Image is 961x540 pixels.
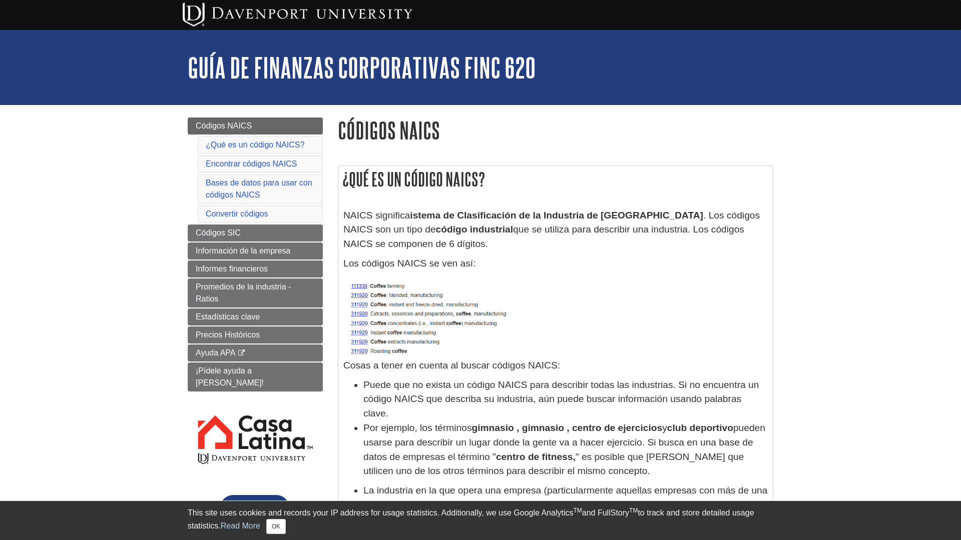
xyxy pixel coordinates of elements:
[363,421,768,478] li: Por ejemplo, los términos y pueden usarse para describir un lugar donde la gente va a hacer ejerc...
[221,521,260,530] a: Read More
[206,159,297,168] a: Encontrar códigos NAICS
[196,330,260,339] span: Precios Históricos
[196,312,260,321] span: Estadísticas clave
[667,422,733,433] strong: club deportivo
[206,140,304,149] a: ¿Qué es un código NAICS?
[196,264,268,273] span: Informes financieros
[410,210,703,220] strong: istema de Clasificación de la Industria de [GEOGRAPHIC_DATA]
[471,422,662,433] strong: gimnasio , gimnasio , centro de ejercicios
[629,507,638,514] sup: TM
[363,378,768,421] li: Puede que no exista un código NAICS para describir todas las industrias. Si no encuentra un códig...
[338,166,773,192] h2: ¿Qué es un código NAICS?
[266,519,286,534] button: Close
[196,121,252,130] span: Códigos NAICS
[196,366,264,387] span: ¡Pídele ayuda a [PERSON_NAME]!
[196,228,241,237] span: Códigos SIC
[188,507,773,534] div: This site uses cookies and records your IP address for usage statistics. Additionally, we use Goo...
[206,209,268,218] a: Convertir códigos
[343,358,768,373] p: Cosas a tener en cuenta al buscar códigos NAICS:
[188,344,323,361] a: Ayuda APA
[188,260,323,277] a: Informes financieros
[206,178,312,199] a: Bases de datos para usar con códigos NAICS
[196,348,235,357] span: Ayuda APA
[436,224,514,234] strong: código industrial
[343,256,768,271] p: Los códigos NAICS se ven así:
[188,242,323,259] a: Información de la empresa
[196,246,290,255] span: Información de la empresa
[188,278,323,307] a: Promedios de la industria - Ratios
[496,451,576,462] strong: centro de fitness,
[188,52,536,83] a: Guía de finanzas corporativas FINC 620
[188,224,323,241] a: Códigos SIC
[196,282,291,303] span: Promedios de la industria - Ratios
[343,208,768,251] p: NAICS significa . Los códigos NAICS son un tipo de que se utiliza para describir una industria. L...
[237,350,246,356] i: This link opens in a new window
[183,2,412,26] img: Davenport University
[188,117,323,134] a: Códigos NAICS
[338,117,773,143] h1: Códigos NAICS
[188,117,323,539] div: Guide Page Menu
[188,326,323,343] a: Precios Históricos
[188,362,323,391] a: ¡Pídele ayuda a [PERSON_NAME]!
[573,507,582,514] sup: TM
[188,308,323,325] a: Estadísticas clave
[346,278,531,356] img: images of NAICS codes
[220,495,290,522] button: In English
